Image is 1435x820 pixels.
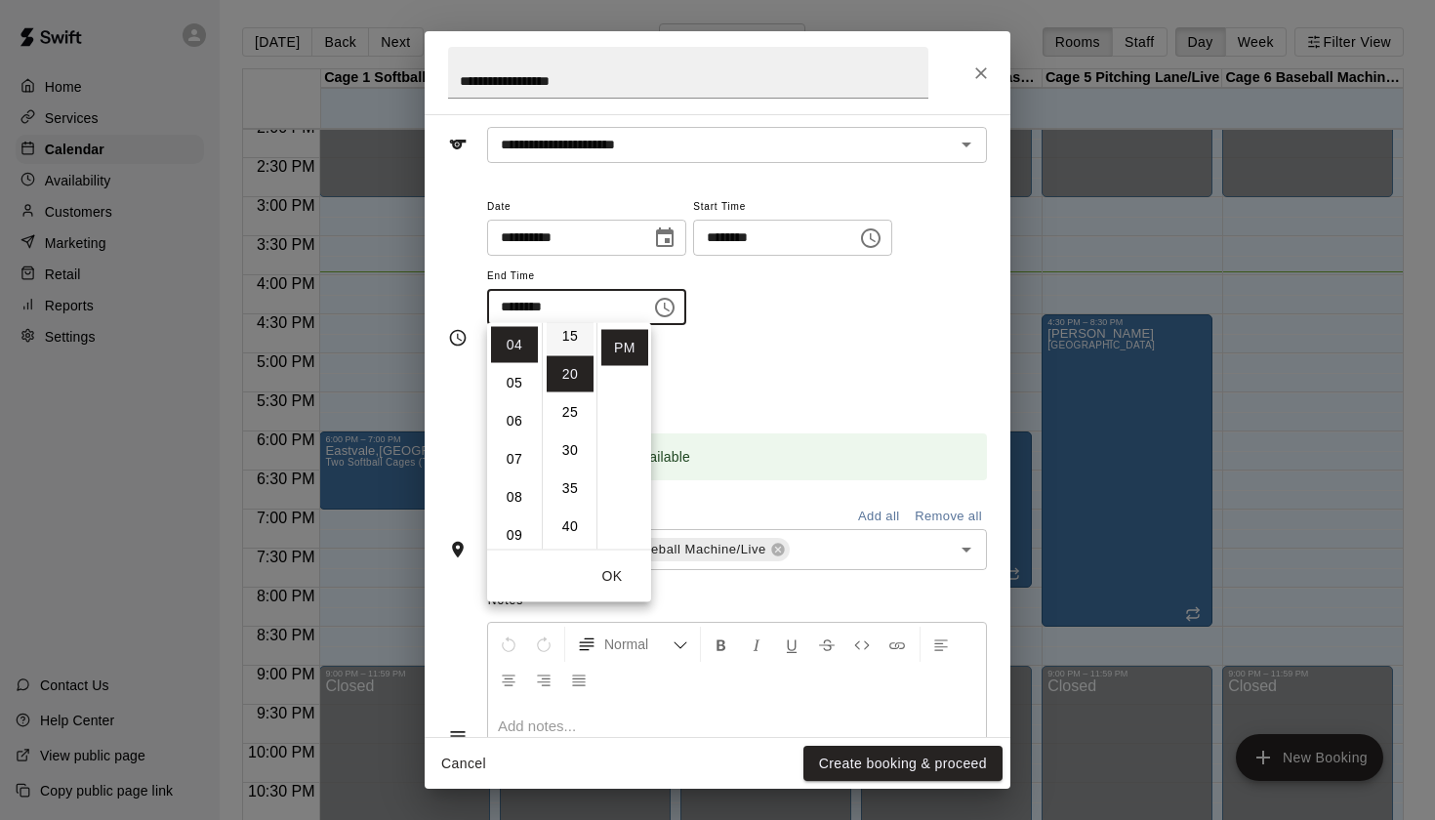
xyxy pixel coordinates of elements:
[851,219,890,258] button: Choose time, selected time is 4:00 PM
[547,394,594,430] li: 25 minutes
[492,662,525,697] button: Center Align
[547,471,594,507] li: 35 minutes
[491,479,538,515] li: 8 hours
[542,323,596,550] ul: Select minutes
[547,318,594,354] li: 15 minutes
[491,517,538,553] li: 9 hours
[547,547,594,583] li: 45 minutes
[596,323,651,550] ul: Select meridiem
[527,662,560,697] button: Right Align
[448,726,468,746] svg: Notes
[604,635,673,654] span: Normal
[491,403,538,439] li: 6 hours
[432,746,495,782] button: Cancel
[924,627,958,662] button: Left Align
[845,627,879,662] button: Insert Code
[547,509,594,545] li: 40 minutes
[448,135,468,154] svg: Service
[488,586,987,617] span: Notes
[810,627,843,662] button: Format Strikethrough
[492,627,525,662] button: Undo
[487,323,542,550] ul: Select hours
[487,194,686,221] span: Date
[448,540,468,559] svg: Rooms
[601,330,648,366] li: PM
[953,131,980,158] button: Open
[645,288,684,327] button: Choose time, selected time is 4:20 PM
[448,328,468,348] svg: Timing
[910,502,987,532] button: Remove all
[547,432,594,469] li: 30 minutes
[547,356,594,392] li: 20 minutes
[953,536,980,563] button: Open
[881,627,914,662] button: Insert Link
[645,219,684,258] button: Choose date, selected date is Sep 9, 2025
[963,56,999,91] button: Close
[562,662,595,697] button: Justify Align
[487,264,686,290] span: End Time
[705,627,738,662] button: Format Bold
[803,746,1003,782] button: Create booking & proceed
[775,627,808,662] button: Format Underline
[527,627,560,662] button: Redo
[491,365,538,401] li: 5 hours
[491,441,538,477] li: 7 hours
[491,327,538,363] li: 4 hours
[569,627,696,662] button: Formatting Options
[488,103,534,117] span: Service
[693,194,892,221] span: Start Time
[740,627,773,662] button: Format Italics
[581,558,643,594] button: OK
[847,502,910,532] button: Add all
